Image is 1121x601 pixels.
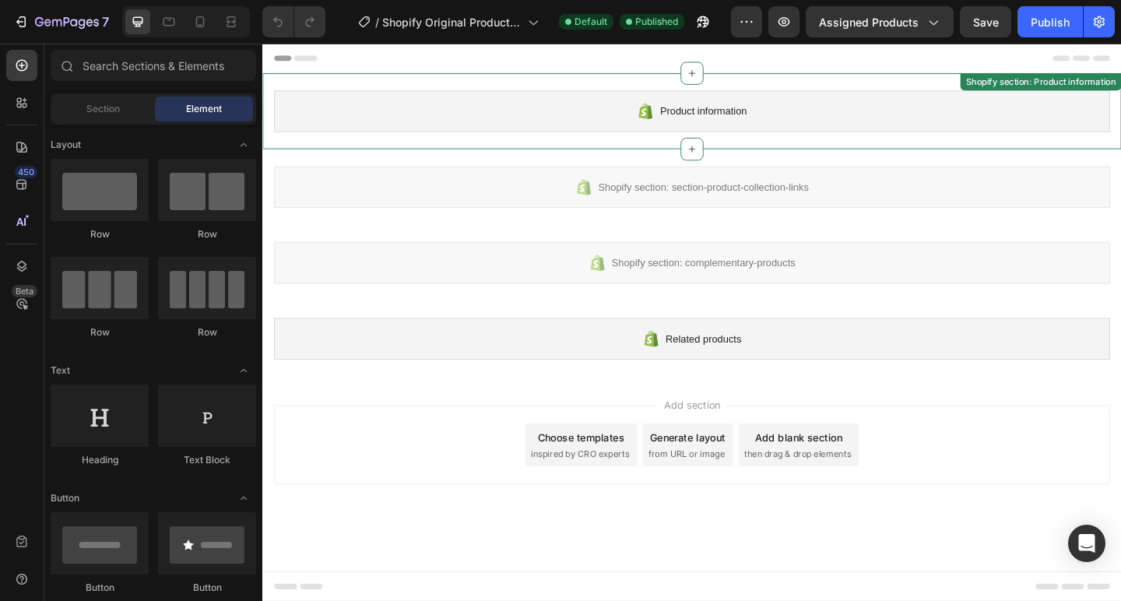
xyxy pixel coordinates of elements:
[422,420,504,436] div: Generate layout
[806,6,954,37] button: Assigned Products
[51,138,81,152] span: Layout
[380,229,580,248] span: Shopify section: complementary-products
[365,146,594,165] span: Shopify section: section-product-collection-links
[51,491,79,505] span: Button
[158,325,256,339] div: Row
[375,14,379,30] span: /
[1099,43,1105,51] div: 0
[6,6,116,37] button: 7
[231,132,256,157] span: Toggle open
[231,358,256,383] span: Toggle open
[762,34,931,48] div: Shopify section: Product information
[51,325,149,339] div: Row
[635,15,678,29] span: Published
[262,44,1121,601] iframe: Design area
[430,385,504,401] span: Add section
[51,50,256,81] input: Search Sections & Elements
[51,581,149,595] div: Button
[12,285,37,297] div: Beta
[973,16,999,29] span: Save
[819,14,919,30] span: Assigned Products
[158,227,256,241] div: Row
[262,6,325,37] div: Undo/Redo
[438,311,521,330] span: Related products
[102,12,109,31] p: 7
[524,439,640,453] span: then drag & drop elements
[51,364,70,378] span: Text
[420,439,503,453] span: from URL or image
[51,227,149,241] div: Row
[86,102,120,116] span: Section
[536,420,631,436] div: Add blank section
[186,102,222,116] span: Element
[292,439,399,453] span: inspired by CRO experts
[15,166,37,178] div: 450
[432,64,526,83] span: Product information
[158,581,256,595] div: Button
[1068,525,1105,562] div: Open Intercom Messenger
[1017,6,1083,37] button: Publish
[51,453,149,467] div: Heading
[575,15,607,29] span: Default
[231,486,256,511] span: Toggle open
[960,6,1011,37] button: Save
[300,420,394,436] div: Choose templates
[428,4,693,90] img: Marbled Shop
[382,14,522,30] span: Shopify Original Product Template
[1031,14,1070,30] div: Publish
[158,453,256,467] div: Text Block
